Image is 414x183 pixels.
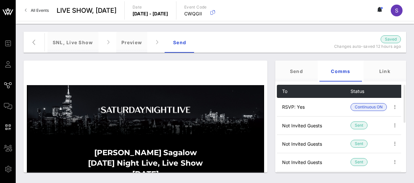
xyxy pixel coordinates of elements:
[364,61,406,82] div: Link
[116,32,148,53] div: Preview
[184,4,207,10] p: Event Code
[355,158,363,166] span: Sent
[277,98,351,116] td: RSVP: Yes
[355,140,363,147] span: Sent
[391,5,403,16] div: S
[88,148,203,178] strong: Sagalow [DATE] Night Live, Live Show [DATE]
[133,10,168,17] p: [DATE] - [DATE]
[395,7,398,14] span: S
[94,148,161,157] strong: [PERSON_NAME]
[385,36,397,43] span: Saved
[31,8,49,13] span: All Events
[355,122,363,129] span: Sent
[21,5,53,16] a: All Events
[319,61,362,82] div: Comms
[319,43,401,50] p: Changes auto-saved 12 hours ago
[351,88,364,94] span: Status
[277,85,351,98] th: To
[277,153,351,171] td: Not Invited Guests
[47,32,99,53] div: SNL, Live Show
[355,103,383,111] span: Continuous ON
[351,85,387,98] th: Status
[57,6,117,15] span: LIVE SHOW, [DATE]
[165,32,194,53] div: Send
[282,88,287,94] span: To
[184,10,207,17] p: CWQGII
[277,135,351,153] td: Not Invited Guests
[133,4,168,10] p: Date
[275,61,318,82] div: Send
[277,116,351,135] td: Not Invited Guests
